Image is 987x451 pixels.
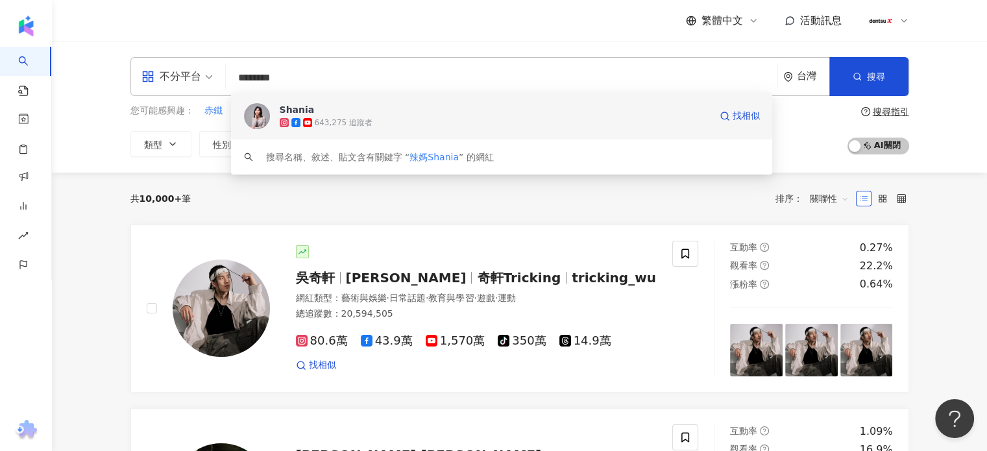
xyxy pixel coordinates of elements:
a: 找相似 [296,359,336,372]
span: question-circle [760,261,769,270]
span: 藝術與娛樂 [341,293,387,303]
span: 日常話題 [389,293,426,303]
img: KOL Avatar [173,260,270,357]
span: 奇軒Tricking [477,270,561,286]
div: 0.27% [860,241,893,255]
img: chrome extension [14,420,39,441]
span: [PERSON_NAME] [346,270,467,286]
span: 性別 [213,140,231,150]
div: 共 筆 [130,193,191,204]
iframe: Help Scout Beacon - Open [935,399,974,438]
span: · [387,293,389,303]
span: 找相似 [733,110,760,123]
div: 0.64% [860,277,893,291]
span: 找相似 [309,359,336,372]
span: environment [783,72,793,82]
span: 350萬 [498,334,546,348]
div: 1.09% [860,424,893,439]
span: 互動率 [730,242,757,252]
span: 互動率 [730,426,757,436]
a: search [18,47,44,97]
span: 類型 [144,140,162,150]
div: 搜尋名稱、敘述、貼文含有關鍵字 “ ” 的網紅 [266,150,494,164]
a: 找相似 [720,103,760,129]
span: appstore [141,70,154,83]
span: 遊戲 [477,293,495,303]
span: 漲粉率 [730,279,757,289]
div: 總追蹤數 ： 20,594,505 [296,308,657,321]
span: question-circle [760,280,769,289]
span: · [426,293,428,303]
span: 吳奇軒 [296,270,335,286]
span: search [244,152,253,162]
div: 22.2% [860,259,893,273]
div: 不分平台 [141,66,201,87]
div: 排序： [775,188,856,209]
img: post-image [785,324,838,376]
img: KOL Avatar [244,103,270,129]
span: 辣媽Shania [409,152,459,162]
span: 活動訊息 [800,14,842,27]
span: 關聯性 [810,188,849,209]
span: · [495,293,498,303]
span: question-circle [760,426,769,435]
a: KOL Avatar吳奇軒[PERSON_NAME]奇軒Trickingtricking_wu網紅類型：藝術與娛樂·日常話題·教育與學習·遊戲·運動總追蹤數：20,594,50580.6萬43.... [130,225,909,393]
img: 180x180px_JPG.jpg [868,8,893,33]
span: 教育與學習 [428,293,474,303]
div: 搜尋指引 [873,106,909,117]
div: 網紅類型 ： [296,292,657,305]
span: 搜尋 [867,71,885,82]
div: Shania [280,103,315,116]
span: question-circle [760,243,769,252]
span: 觀看率 [730,260,757,271]
span: 43.9萬 [361,334,413,348]
span: 80.6萬 [296,334,348,348]
span: 赤鐵 [204,104,223,117]
button: 搜尋 [829,57,908,96]
span: 1,570萬 [426,334,485,348]
button: 性別 [199,131,260,157]
img: logo icon [16,16,36,36]
span: 運動 [498,293,516,303]
span: question-circle [861,107,870,116]
span: rise [18,223,29,252]
span: 您可能感興趣： [130,104,194,117]
span: tricking_wu [572,270,656,286]
div: 台灣 [797,71,829,82]
span: 10,000+ [140,193,182,204]
span: · [474,293,476,303]
button: 赤鐵 [204,104,223,118]
span: 繁體中文 [701,14,743,28]
img: post-image [840,324,893,376]
div: 643,275 追蹤者 [315,117,372,128]
button: 類型 [130,131,191,157]
img: post-image [730,324,783,376]
span: 14.9萬 [559,334,611,348]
